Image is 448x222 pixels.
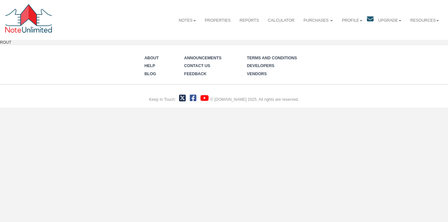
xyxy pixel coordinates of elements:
[184,72,207,76] a: Feedback
[144,56,159,60] a: About
[337,13,367,28] a: Profile
[247,72,267,76] a: Vendors
[406,13,443,28] a: Resources
[149,97,176,103] div: Keep In Touch:
[184,64,210,68] a: Contact Us
[247,56,297,60] a: Terms and Conditions
[235,13,263,28] a: Reports
[200,13,235,28] a: Properties
[299,13,337,28] a: Purchases
[174,13,200,28] a: Notes
[144,64,155,68] a: Help
[247,64,274,68] a: Developers
[184,56,222,60] a: Announcements
[210,97,299,103] div: © [DOMAIN_NAME] 2025. All rights are reserved.
[144,72,156,76] a: Blog
[374,13,406,28] a: Upgrade
[263,13,299,28] a: Calculator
